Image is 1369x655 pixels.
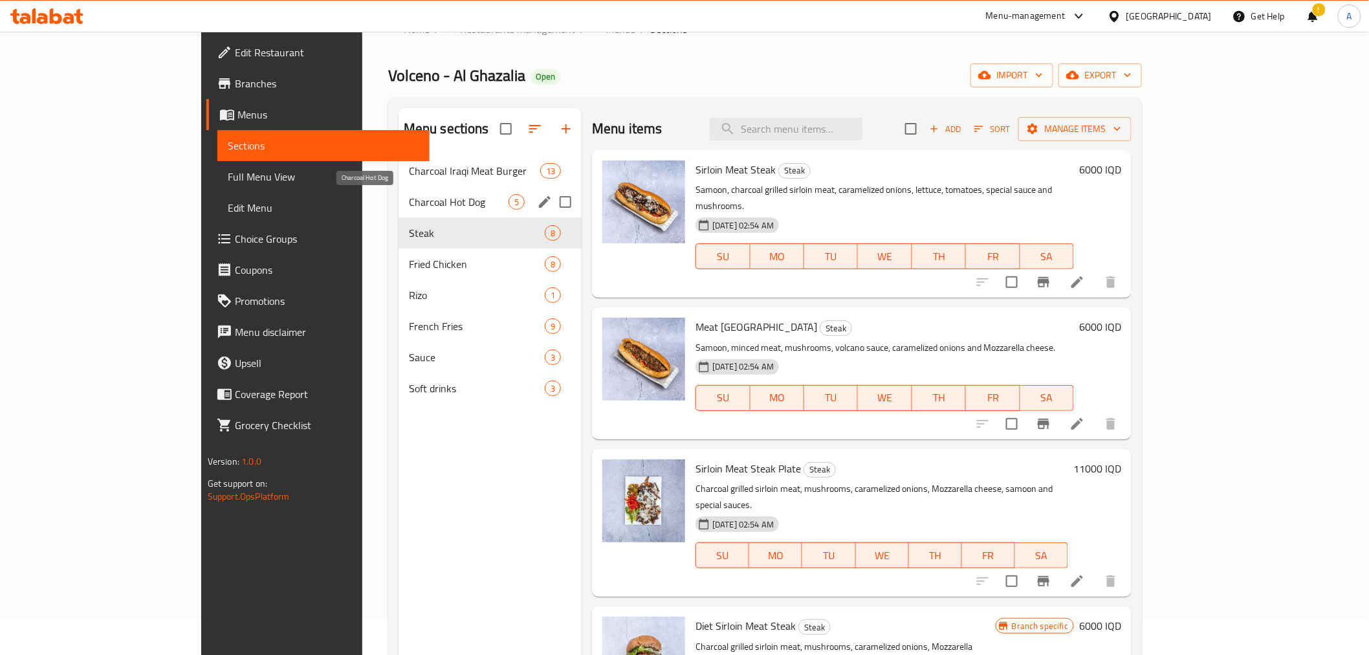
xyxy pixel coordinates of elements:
[802,542,855,568] button: TU
[695,542,749,568] button: SU
[602,161,685,243] img: Sirloin Meat Steak
[208,475,267,492] span: Get support on:
[917,388,961,407] span: TH
[1069,274,1085,290] a: Edit menu item
[509,196,524,208] span: 5
[531,71,560,82] span: Open
[967,546,1010,565] span: FR
[897,115,925,142] span: Select section
[206,254,430,285] a: Coupons
[804,462,836,478] div: Steak
[970,63,1053,87] button: import
[545,351,560,364] span: 3
[1069,416,1085,432] a: Edit menu item
[779,163,810,178] span: Steak
[966,385,1020,411] button: FR
[545,381,561,396] div: items
[444,21,575,38] a: Restaurants management
[707,361,779,373] span: [DATE] 02:54 AM
[399,280,582,311] div: Rizo1
[235,262,419,278] span: Coupons
[974,122,1010,137] span: Sort
[778,163,811,179] div: Steak
[235,293,419,309] span: Promotions
[858,243,912,269] button: WE
[701,247,745,266] span: SU
[986,8,1066,24] div: Menu-management
[695,459,801,478] span: Sirloin Meat Steak Plate
[409,194,509,210] span: Charcoal Hot Dog
[545,383,560,395] span: 3
[228,200,419,216] span: Edit Menu
[409,318,545,334] span: French Fries
[399,186,582,217] div: Charcoal Hot Dog5edit
[551,113,582,144] button: Add section
[858,385,912,411] button: WE
[217,192,430,223] a: Edit Menu
[241,453,261,470] span: 1.0.0
[909,542,962,568] button: TH
[998,568,1025,595] span: Select to update
[545,258,560,271] span: 8
[399,311,582,342] div: French Fries9
[914,546,957,565] span: TH
[750,243,804,269] button: MO
[235,324,419,340] span: Menu disclaimer
[695,340,1074,356] p: Samoon, minced meat, mushrooms, volcano sauce, caramelized onions and Mozzarella cheese.
[695,243,750,269] button: SU
[820,320,852,336] div: Steak
[1029,121,1121,137] span: Manage items
[235,386,419,402] span: Coverage Report
[1020,546,1063,565] span: SA
[925,119,966,139] span: Add item
[206,410,430,441] a: Grocery Checklist
[1020,385,1074,411] button: SA
[971,119,1013,139] button: Sort
[750,385,804,411] button: MO
[966,243,1020,269] button: FR
[409,225,545,241] span: Steak
[492,115,520,142] span: Select all sections
[409,256,545,272] span: Fried Chicken
[1347,9,1352,23] span: A
[807,546,850,565] span: TU
[1126,9,1212,23] div: [GEOGRAPHIC_DATA]
[235,355,419,371] span: Upsell
[756,247,799,266] span: MO
[409,350,545,365] span: Sauce
[1028,408,1059,439] button: Branch-specific-item
[756,388,799,407] span: MO
[409,287,545,303] div: Rizo
[707,518,779,531] span: [DATE] 02:54 AM
[799,620,830,635] span: Steak
[435,21,439,37] li: /
[228,138,419,153] span: Sections
[912,243,966,269] button: TH
[237,107,419,122] span: Menus
[206,223,430,254] a: Choice Groups
[602,460,685,542] img: Sirloin Meat Steak Plate
[399,217,582,249] div: Steak8
[650,21,687,37] span: Sections
[1069,573,1085,589] a: Edit menu item
[1095,267,1126,298] button: delete
[695,385,750,411] button: SU
[545,350,561,365] div: items
[545,225,561,241] div: items
[540,163,561,179] div: items
[206,316,430,348] a: Menu disclaimer
[235,417,419,433] span: Grocery Checklist
[208,488,290,505] a: Support.OpsPlatform
[695,481,1068,513] p: Charcoal grilled sirloin meat, mushrooms, caramelized onions, Mozzarella cheese, samoon and speci...
[861,546,904,565] span: WE
[1007,620,1073,632] span: Branch specific
[235,231,419,247] span: Choice Groups
[1058,63,1142,87] button: export
[531,69,560,85] div: Open
[409,381,545,396] div: Soft drinks
[971,247,1014,266] span: FR
[962,542,1015,568] button: FR
[917,247,961,266] span: TH
[399,373,582,404] div: Soft drinks3
[981,67,1043,83] span: import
